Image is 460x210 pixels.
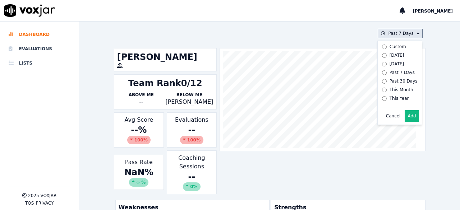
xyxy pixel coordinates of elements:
[382,70,387,75] input: Past 7 Days
[413,6,460,15] button: [PERSON_NAME]
[165,98,213,106] p: [PERSON_NAME]
[180,136,203,144] div: 100 %
[114,155,164,190] div: Pass Rate
[170,124,213,144] div: --
[386,113,401,119] button: Cancel
[405,110,419,122] button: Add
[170,171,213,191] div: --
[28,193,56,199] p: 2025 Voxjar
[128,78,202,89] div: Team Rank 0/12
[390,87,413,93] div: This Month
[390,44,406,50] div: Custom
[4,4,55,17] img: voxjar logo
[9,27,70,42] a: Dashboard
[129,178,148,187] div: ∞ %
[9,56,70,70] a: Lists
[114,112,164,148] div: Avg Score
[183,182,200,191] div: 0%
[117,98,165,106] div: --
[390,95,409,101] div: This Year
[390,70,415,75] div: Past 7 Days
[382,53,387,58] input: [DATE]
[390,61,404,67] div: [DATE]
[382,79,387,84] input: Past 30 Days
[25,200,34,206] button: TOS
[117,51,213,63] h1: [PERSON_NAME]
[165,92,213,98] p: Below Me
[390,78,418,84] div: Past 30 Days
[382,45,387,49] input: Custom
[127,136,151,144] div: 100 %
[167,112,217,148] div: Evaluations
[382,88,387,92] input: This Month
[9,42,70,56] a: Evaluations
[167,150,217,194] div: Coaching Sessions
[36,200,54,206] button: Privacy
[117,167,161,187] div: NaN %
[413,9,453,14] span: [PERSON_NAME]
[117,124,161,144] div: -- %
[378,29,422,38] button: Past 7 Days Custom [DATE] [DATE] Past 7 Days Past 30 Days This Month This Year Cancel Add
[390,52,404,58] div: [DATE]
[382,96,387,101] input: This Year
[382,62,387,66] input: [DATE]
[117,92,165,98] p: Above Me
